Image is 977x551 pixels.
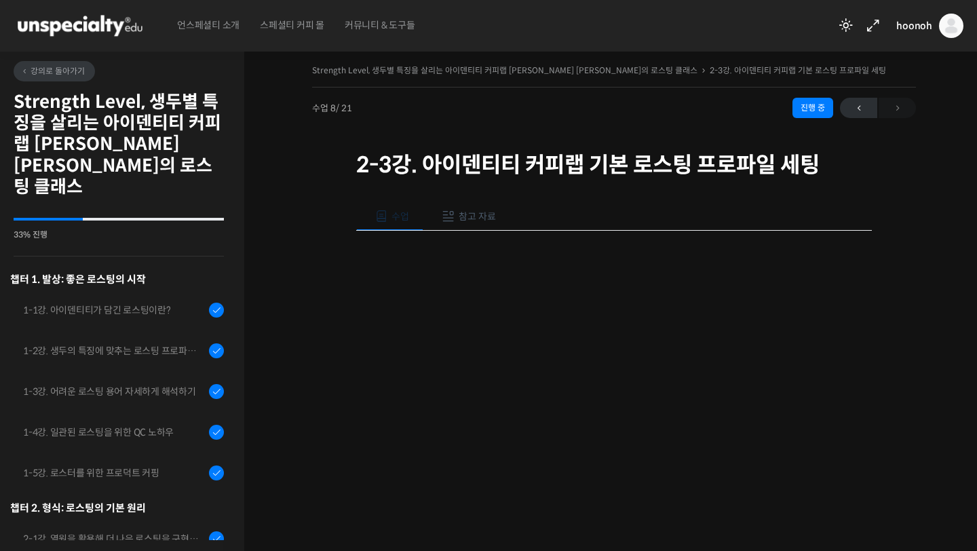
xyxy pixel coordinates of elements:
a: ←이전 [840,98,877,118]
span: ← [840,99,877,117]
span: 강의로 돌아가기 [20,66,85,76]
div: 1-5강. 로스터를 위한 프로덕트 커핑 [23,465,205,480]
h2: Strength Level, 생두별 특징을 살리는 아이덴티티 커피랩 [PERSON_NAME] [PERSON_NAME]의 로스팅 클래스 [14,92,224,197]
div: 2-1강. 열원을 활용해 더 나은 로스팅을 구현하는 방법 [23,531,205,546]
div: 1-3강. 어려운 로스팅 용어 자세하게 해석하기 [23,384,205,399]
div: 1-2강. 생두의 특징에 맞추는 로스팅 프로파일 'Stength Level' [23,343,205,358]
h1: 2-3강. 아이덴티티 커피랩 기본 로스팅 프로파일 세팅 [356,152,872,178]
div: 진행 중 [792,98,833,118]
span: 수업 8 [312,104,352,113]
div: 1-4강. 일관된 로스팅을 위한 QC 노하우 [23,425,205,440]
span: / 21 [336,102,352,114]
span: 수업 [391,210,409,223]
a: 강의로 돌아가기 [14,61,95,81]
div: 챕터 2. 형식: 로스팅의 기본 원리 [10,499,224,517]
div: 1-1강. 아이덴티티가 담긴 로스팅이란? [23,303,205,318]
div: 33% 진행 [14,231,224,239]
h3: 챕터 1. 발상: 좋은 로스팅의 시작 [10,270,224,288]
span: hoonoh [896,20,932,32]
a: 2-3강. 아이덴티티 커피랩 기본 로스팅 프로파일 세팅 [710,65,886,75]
span: 참고 자료 [459,210,496,223]
a: Strength Level, 생두별 특징을 살리는 아이덴티티 커피랩 [PERSON_NAME] [PERSON_NAME]의 로스팅 클래스 [312,65,697,75]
